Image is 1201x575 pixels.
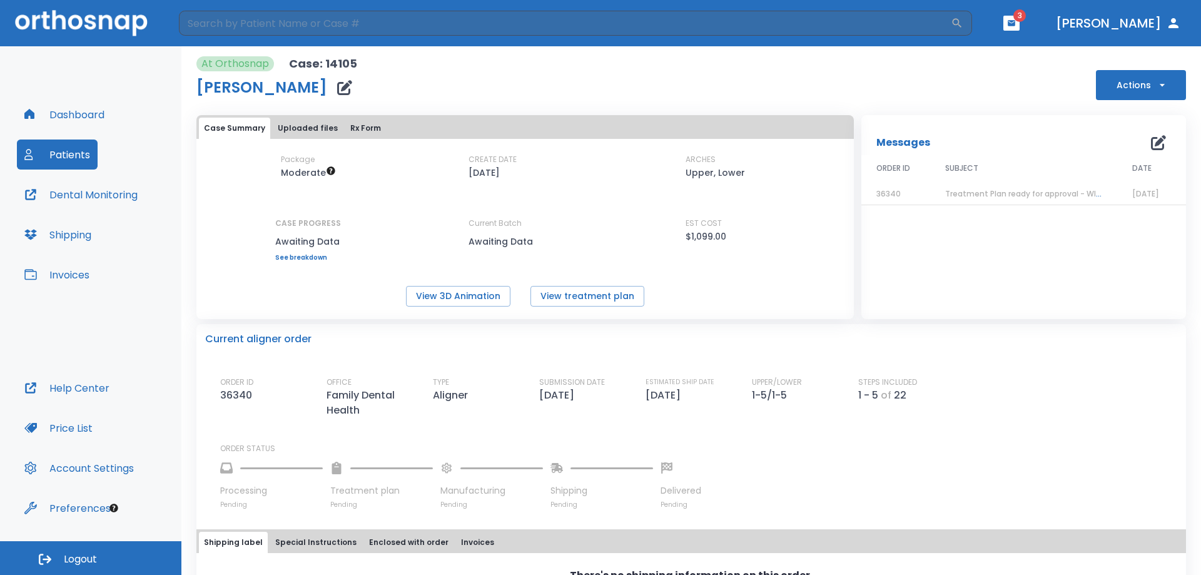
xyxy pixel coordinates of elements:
p: Case: 14105 [289,56,357,71]
p: TYPE [433,377,449,388]
p: SUBMISSION DATE [539,377,605,388]
p: Awaiting Data [469,234,581,249]
p: Treatment plan [330,484,433,497]
p: $1,099.00 [686,229,726,244]
p: Pending [661,500,701,509]
p: ORDER ID [220,377,253,388]
p: Manufacturing [440,484,543,497]
span: [DATE] [1132,188,1159,199]
p: OFFICE [327,377,352,388]
span: Up to 20 Steps (40 aligners) [281,166,336,179]
p: Pending [550,500,653,509]
button: Price List [17,413,100,443]
p: EST COST [686,218,722,229]
p: Package [281,154,315,165]
button: Uploaded files [273,118,343,139]
button: Account Settings [17,453,141,483]
p: Shipping [550,484,653,497]
button: Case Summary [199,118,270,139]
p: 22 [894,388,906,403]
div: Tooltip anchor [108,502,119,514]
button: Help Center [17,373,117,403]
span: Treatment Plan ready for approval - WITH EXTRACTION [945,188,1155,199]
p: [DATE] [646,388,686,403]
button: Enclosed with order [364,532,454,553]
p: 36340 [220,388,257,403]
p: CREATE DATE [469,154,517,165]
p: [DATE] [539,388,579,403]
button: Dashboard [17,99,112,130]
h1: [PERSON_NAME] [196,80,327,95]
span: ORDER ID [876,163,910,174]
p: UPPER/LOWER [752,377,802,388]
button: View 3D Animation [406,286,510,307]
button: Shipping label [199,532,268,553]
p: CASE PROGRESS [275,218,341,229]
span: SUBJECT [945,163,978,174]
p: At Orthosnap [201,56,269,71]
p: Awaiting Data [275,234,341,249]
span: 36340 [876,188,901,199]
p: ARCHES [686,154,716,165]
p: Messages [876,135,930,150]
span: 3 [1013,9,1026,22]
p: [DATE] [469,165,500,180]
button: [PERSON_NAME] [1051,12,1186,34]
button: Shipping [17,220,99,250]
p: Current Batch [469,218,581,229]
p: Pending [330,500,433,509]
button: View treatment plan [530,286,644,307]
button: Invoices [17,260,97,290]
p: STEPS INCLUDED [858,377,917,388]
button: Invoices [456,532,499,553]
button: Dental Monitoring [17,180,145,210]
p: Pending [440,500,543,509]
p: 1 - 5 [858,388,878,403]
button: Patients [17,140,98,170]
p: ESTIMATED SHIP DATE [646,377,714,388]
a: See breakdown [275,254,341,262]
p: Aligner [433,388,473,403]
p: Processing [220,484,323,497]
p: of [881,388,891,403]
img: Orthosnap [15,10,148,36]
input: Search by Patient Name or Case # [179,11,951,36]
p: Delivered [661,484,701,497]
span: DATE [1132,163,1152,174]
button: Rx Form [345,118,386,139]
button: Preferences [17,493,118,523]
button: Actions [1096,70,1186,100]
p: Upper, Lower [686,165,745,180]
p: 1-5/1-5 [752,388,792,403]
div: tabs [199,118,851,139]
p: Pending [220,500,323,509]
div: tabs [199,532,1183,553]
p: ORDER STATUS [220,443,1177,454]
p: Current aligner order [205,332,312,347]
button: Special Instructions [270,532,362,553]
span: Logout [64,552,97,566]
p: Family Dental Health [327,388,433,418]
